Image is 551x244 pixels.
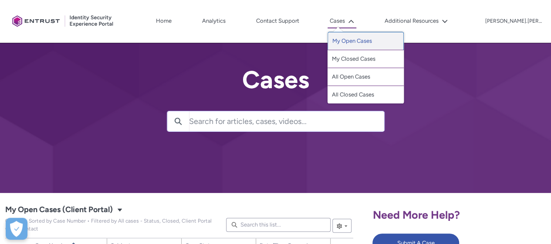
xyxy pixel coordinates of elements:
[328,32,404,50] a: My Open Cases
[5,203,113,217] span: My Open Cases (Client Portal)
[328,68,404,86] a: All Open Cases
[115,204,125,215] button: Select a List View: Cases
[5,218,212,232] span: My Open Cases (Client Portal)
[328,50,404,68] a: My Closed Cases
[154,14,174,27] a: Home
[254,14,301,27] a: Contact Support
[167,66,385,93] h2: Cases
[6,218,27,240] div: Cookie Preferences
[332,219,352,233] button: List View Controls
[485,16,542,25] button: User Profile rebecca.schwarz.ext
[328,86,404,103] a: All Closed Cases
[6,218,27,240] button: Open Preferences
[167,111,189,131] button: Search
[200,14,228,27] a: Analytics, opens in new tab
[485,18,542,24] p: [PERSON_NAME].[PERSON_NAME].ext
[189,111,384,131] input: Search for articles, cases, videos...
[328,14,356,28] button: Cases
[372,208,460,221] span: Need More Help?
[226,218,331,232] input: Search this list...
[382,14,450,27] button: Additional Resources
